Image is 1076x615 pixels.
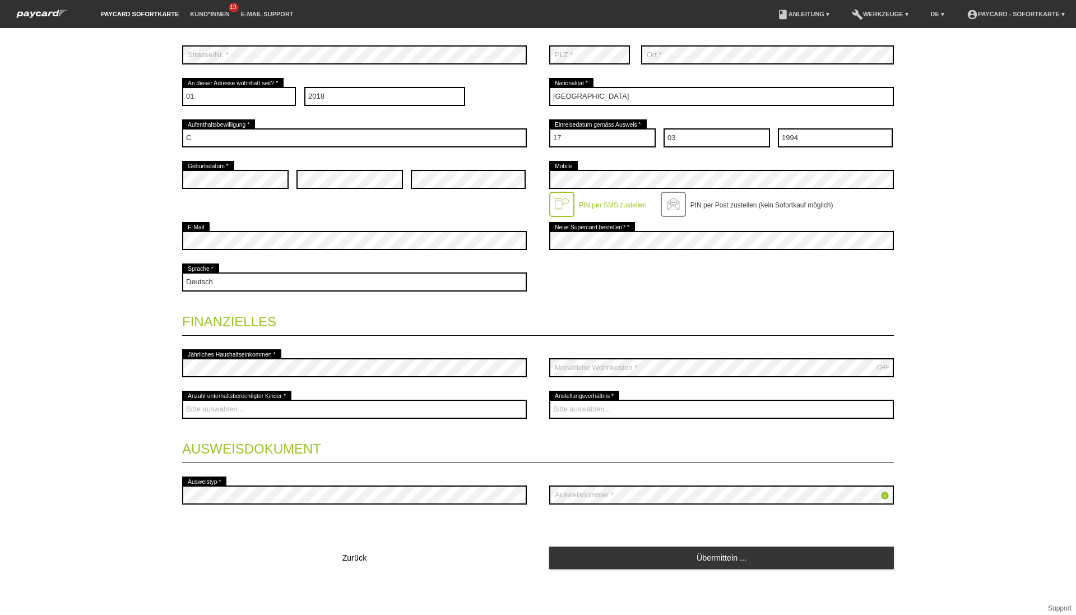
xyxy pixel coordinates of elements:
label: PIN per SMS zustellen [579,201,647,209]
a: buildWerkzeuge ▾ [846,11,914,17]
a: DE ▾ [925,11,950,17]
span: 19 [229,3,239,12]
i: info [880,491,889,500]
img: paycard Sofortkarte [11,8,73,20]
label: PIN per Post zustellen (kein Sofortkauf möglich) [690,201,833,209]
a: Support [1048,604,1072,612]
i: account_circle [967,9,978,20]
legend: Ausweisdokument [182,430,894,463]
a: bookAnleitung ▾ [772,11,835,17]
a: info [880,492,889,502]
i: book [777,9,789,20]
a: Kund*innen [184,11,235,17]
div: CHF [876,364,889,371]
a: Übermitteln ... [549,547,894,568]
a: account_circlepaycard - Sofortkarte ▾ [961,11,1070,17]
span: Zurück [342,553,367,562]
legend: Finanzielles [182,303,894,336]
i: build [852,9,863,20]
a: paycard Sofortkarte [11,13,73,21]
button: Zurück [182,547,527,569]
a: E-Mail Support [235,11,299,17]
a: paycard Sofortkarte [95,11,184,17]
